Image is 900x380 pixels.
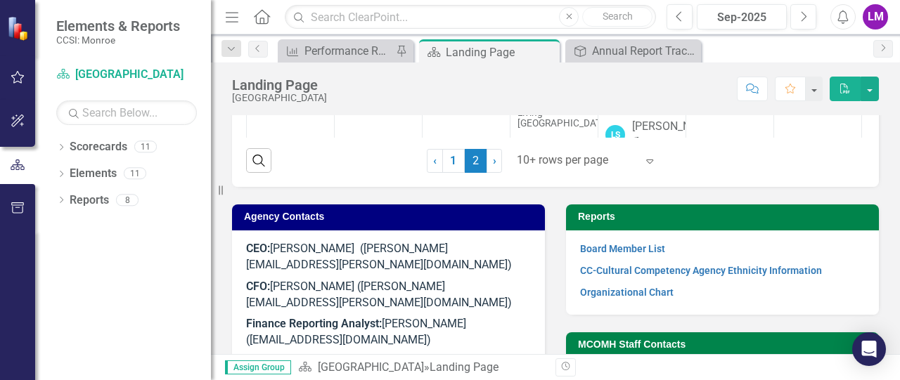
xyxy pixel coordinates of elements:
span: ‹ [433,154,437,167]
td: Double-Click to Edit [686,79,774,159]
a: Organizational Chart [580,287,674,298]
a: Reports [70,192,109,209]
span: Search [603,11,633,22]
div: Landing Page [446,44,556,61]
button: LM [863,4,888,30]
a: [GEOGRAPHIC_DATA] [318,360,424,374]
div: Annual Report Tracker [592,42,697,60]
td: Double-Click to Edit [774,79,862,159]
a: [GEOGRAPHIC_DATA] [56,67,197,83]
a: Performance Report [281,42,392,60]
span: Assign Group [225,360,291,374]
a: Board Member List [580,243,665,254]
p: [PERSON_NAME] ([PERSON_NAME][EMAIL_ADDRESS][PERSON_NAME][DOMAIN_NAME]) [246,276,531,314]
div: 11 [134,141,157,153]
p: [PERSON_NAME] ([EMAIL_ADDRESS][DOMAIN_NAME]) [246,313,531,351]
span: Elements & Reports [56,18,180,34]
div: Sep-2025 [702,9,782,26]
div: Landing Page [430,360,499,374]
p: [PERSON_NAME] ([PERSON_NAME][EMAIL_ADDRESS][PERSON_NAME][DOMAIN_NAME]) [246,241,531,276]
h3: Agency Contacts [244,211,538,222]
button: Search [582,7,652,27]
span: › [493,154,496,167]
div: 8 [116,194,139,206]
div: Landing Page [232,77,327,93]
div: » [298,360,545,376]
div: LS [605,125,625,145]
a: CC-Cultural Competency Agency Ethnicity Information [580,265,822,276]
td: Double-Click to Edit Right Click for Context Menu [510,79,598,159]
strong: CEO: [246,242,270,255]
strong: CFO: [246,280,270,293]
a: Scorecards [70,139,127,155]
a: Elements [70,166,117,182]
a: Annual Report Tracker [569,42,697,60]
img: ClearPoint Strategy [7,16,32,41]
div: [GEOGRAPHIC_DATA] [232,93,327,103]
strong: Finance Reporting Analyst: [246,317,382,330]
a: 1 [442,149,465,173]
h3: MCOMH Staff Contacts [578,339,872,350]
span: Living [GEOGRAPHIC_DATA] [517,107,610,129]
input: Search ClearPoint... [285,5,656,30]
div: [PERSON_NAME] ([GEOGRAPHIC_DATA]) [632,119,746,151]
div: Performance Report [304,42,392,60]
div: 11 [124,168,146,180]
small: CCSI: Monroe [56,34,180,46]
div: Open Intercom Messenger [852,332,886,366]
button: Sep-2025 [697,4,787,30]
span: 2 [465,149,487,173]
h3: Reports [578,211,872,222]
input: Search Below... [56,100,197,125]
